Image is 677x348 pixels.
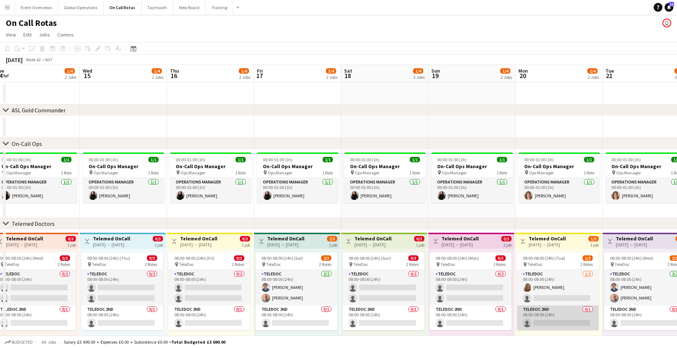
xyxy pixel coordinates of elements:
a: View [3,30,19,39]
span: 0/3 [234,255,244,261]
span: Sun [431,67,440,74]
div: [DATE] → [DATE] [93,242,130,247]
app-card-role: TeleDoc 2nd0/108:00-08:00 (24h) [343,305,424,330]
h3: Telemed OnCall [616,235,653,242]
span: 2 Roles [58,262,70,267]
div: [DATE] → [DATE] [616,242,653,247]
div: [DATE] → [DATE] [354,242,392,247]
span: 1/3 [588,236,599,241]
app-card-role: TeleDoc 2nd0/108:00-08:00 (24h) [517,305,599,330]
h3: Telemed OnCall [180,235,217,242]
span: 1/1 [61,157,71,162]
span: Ops Manager [355,170,380,175]
span: Ops Manager [529,170,554,175]
div: 2 Jobs [326,74,338,80]
h3: Telemed OnCall [354,235,392,242]
span: 0/3 [408,255,419,261]
div: 08:00-08:00 (24h) (Fri)0/3 TeleDoc2 RolesTeleDoc0/208:00-08:00 (24h) TeleDoc 2nd0/108:00-08:00 (24h) [168,252,250,330]
span: 21 [604,71,614,80]
span: 00:00-01:00 (1h) [263,157,292,162]
h3: On-Call Ops Manager [344,163,426,170]
div: 2 Jobs [65,74,76,80]
span: 1 Role [584,170,594,175]
app-card-role: Operations Manager1/100:00-01:00 (1h)[PERSON_NAME] [431,178,513,203]
span: 1/4 [152,68,162,74]
span: 0/3 [60,255,70,261]
app-card-role: TeleDoc0/208:00-08:00 (24h) [81,270,163,305]
span: 16 [169,71,179,80]
span: TeleDoc [440,262,455,267]
div: [DATE] → [DATE] [441,242,479,247]
span: 00:00-01:00 (1h) [176,157,205,162]
span: All jobs [40,339,58,345]
span: TeleDoc [5,262,20,267]
div: 08:00-08:00 (24h) (Mon)0/3 TeleDoc2 RolesTeleDoc0/208:00-08:00 (24h) TeleDoc 2nd0/108:00-08:00 (24h) [430,252,511,330]
span: 0/3 [501,236,511,241]
span: Sat [344,67,352,74]
div: 1 job [155,241,163,248]
span: 1 Role [497,170,507,175]
h3: Telemed OnCall [267,235,304,242]
span: Ops Manager [442,170,467,175]
span: 12 [669,2,674,7]
div: 2 Jobs [152,74,163,80]
div: 08:00-08:00 (24h) (Sun)0/3 TeleDoc2 RolesTeleDoc0/208:00-08:00 (24h) TeleDoc 2nd0/108:00-08:00 (24h) [343,252,424,330]
h3: Telemed OnCall [441,235,479,242]
app-job-card: 00:00-01:00 (1h)1/1On-Call Ops Manager Ops Manager1 RoleOperations Manager1/100:00-01:00 (1h)[PER... [344,152,426,203]
span: TeleDoc [528,262,542,267]
span: TeleDoc [266,262,281,267]
span: 1/1 [410,157,420,162]
div: [DATE] → [DATE] [529,242,566,247]
span: Fri [257,67,263,74]
h3: On-Call Ops Manager [257,163,339,170]
div: [DATE] [6,56,23,63]
app-card-role: TeleDoc2/208:00-08:00 (24h)[PERSON_NAME][PERSON_NAME] [256,270,337,305]
span: 1/1 [236,157,246,162]
span: 0/3 [147,255,157,261]
span: 19 [430,71,440,80]
app-job-card: 00:00-01:00 (1h)1/1On-Call Ops Manager Ops Manager1 RoleOperations Manager1/100:00-01:00 (1h)[PER... [83,152,164,203]
div: 2 Jobs [413,74,425,80]
button: Budgeted [4,338,34,346]
div: 1 job [503,241,511,248]
span: 0/3 [153,236,163,241]
app-card-role: Operations Manager1/100:00-01:00 (1h)[PERSON_NAME] [257,178,339,203]
span: Ops Manager [6,170,31,175]
div: 00:00-01:00 (1h)1/1On-Call Ops Manager Ops Manager1 RoleOperations Manager1/100:00-01:00 (1h)[PER... [431,152,513,203]
app-job-card: 00:00-01:00 (1h)1/1On-Call Ops Manager Ops Manager1 RoleOperations Manager1/100:00-01:00 (1h)[PER... [170,152,252,203]
a: Edit [20,30,35,39]
div: 00:00-01:00 (1h)1/1On-Call Ops Manager Ops Manager1 RoleOperations Manager1/100:00-01:00 (1h)[PER... [257,152,339,203]
span: 15 [82,71,92,80]
app-card-role: TeleDoc1/208:00-08:00 (24h)[PERSON_NAME] [517,270,599,305]
div: ASL Gold Commander [12,107,66,114]
span: 20 [517,71,528,80]
h3: On-Call Ops Manager [83,163,164,170]
span: TeleDoc [179,262,194,267]
span: 2 Roles [406,262,419,267]
span: 08:00-08:00 (24h) (Wed) [610,255,653,261]
span: 1 Role [148,170,159,175]
span: 1/1 [148,157,159,162]
span: 1/1 [323,157,333,162]
div: 08:00-08:00 (24h) (Sat)2/3 TeleDoc2 RolesTeleDoc2/208:00-08:00 (24h)[PERSON_NAME][PERSON_NAME]Tel... [256,252,337,330]
app-card-role: TeleDoc 2nd0/108:00-08:00 (24h) [81,305,163,330]
h3: On-Call Ops Manager [170,163,252,170]
div: Telemed Doctors [12,220,55,227]
button: Training [206,0,233,15]
button: New Board [173,0,206,15]
span: 18 [343,71,352,80]
div: 1 job [590,241,599,248]
h3: Telemed OnCall [529,235,566,242]
span: Week 42 [24,57,42,62]
span: 1 Role [235,170,246,175]
span: 2 Roles [580,262,593,267]
h3: Telemed OnCall [93,235,130,242]
span: View [6,31,16,38]
span: 2 Roles [232,262,244,267]
span: Jobs [39,31,50,38]
span: 0/3 [240,236,250,241]
span: 0/3 [495,255,506,261]
span: Edit [23,31,32,38]
span: TeleDoc [353,262,368,267]
div: 1 job [242,241,250,248]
